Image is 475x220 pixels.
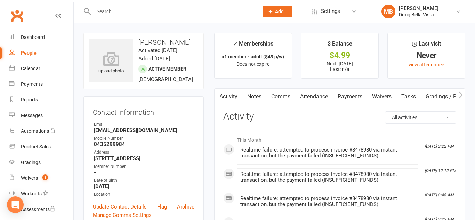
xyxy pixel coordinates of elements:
a: Manage Comms Settings [93,211,152,219]
div: Mobile Number [94,135,194,142]
a: Calendar [9,61,73,76]
a: Waivers 1 [9,170,73,186]
input: Search... [91,7,254,16]
a: Clubworx [8,7,26,24]
time: Added [DATE] [138,56,170,62]
a: Assessments [9,202,73,217]
div: $4.99 [307,52,372,59]
a: Messages [9,108,73,123]
a: Attendance [295,89,333,105]
i: ✓ [233,41,237,47]
p: Next: [DATE] Last: n/a [307,61,372,72]
a: Gradings [9,155,73,170]
a: view attendance [409,62,444,67]
div: Email [94,121,194,128]
a: Activity [215,89,242,105]
div: Never [394,52,459,59]
time: Activated [DATE] [138,47,177,54]
div: $ Balance [328,39,352,52]
div: Dashboard [21,34,45,40]
div: Location [94,191,194,198]
li: This Month [223,133,456,144]
h3: [PERSON_NAME] [89,39,198,46]
span: Does not expire [236,61,269,67]
span: 1 [42,174,48,180]
a: People [9,45,73,61]
a: Tasks [396,89,421,105]
div: Member Number [94,163,194,170]
div: Assessments [21,206,55,212]
div: Workouts [21,191,42,196]
div: Realtime failure: attempted to process invoice #8478980 via instant transaction, but the payment ... [240,196,415,207]
a: Notes [242,89,266,105]
div: Last visit [412,39,441,52]
a: Dashboard [9,30,73,45]
a: Reports [9,92,73,108]
strong: x1 member - adult ($49 p/w) [222,54,284,59]
div: upload photo [89,52,133,75]
a: Workouts [9,186,73,202]
i: [DATE] 8:48 AM [425,193,453,197]
div: Memberships [233,39,273,52]
h3: Contact information [93,106,194,116]
div: Draig Bella Vista [399,11,438,18]
div: People [21,50,37,56]
strong: [DATE] [94,183,194,189]
strong: [EMAIL_ADDRESS][DOMAIN_NAME] [94,127,194,133]
div: Open Intercom Messenger [7,196,24,213]
a: Payments [9,76,73,92]
a: Archive [177,203,194,211]
span: [DEMOGRAPHIC_DATA] [138,76,193,82]
div: Address [94,149,194,156]
div: MB [381,5,395,18]
strong: [STREET_ADDRESS] [94,155,194,162]
span: Add [275,9,284,14]
span: Settings [321,3,340,19]
div: Calendar [21,66,40,71]
div: Gradings [21,160,41,165]
div: [PERSON_NAME] [399,5,438,11]
a: Update Contact Details [93,203,147,211]
div: Date of Birth [94,177,194,184]
div: Automations [21,128,49,134]
a: Waivers [367,89,396,105]
div: Messages [21,113,43,118]
div: Realtime failure: attempted to process invoice #8478980 via instant transaction, but the payment ... [240,171,415,183]
span: Active member [148,66,186,72]
a: Comms [266,89,295,105]
a: Flag [157,203,167,211]
h3: Activity [223,111,456,122]
div: Reports [21,97,38,103]
strong: 0435299984 [94,141,194,147]
i: [DATE] 12:12 PM [425,168,456,173]
strong: - [94,169,194,176]
div: Payments [21,81,43,87]
i: [DATE] 3:22 PM [425,144,453,149]
div: Realtime failure: attempted to process invoice #8478980 via instant transaction, but the payment ... [240,147,415,159]
a: Automations [9,123,73,139]
button: Add [263,6,292,17]
a: Payments [333,89,367,105]
div: Product Sales [21,144,51,149]
a: Product Sales [9,139,73,155]
div: Waivers [21,175,38,181]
